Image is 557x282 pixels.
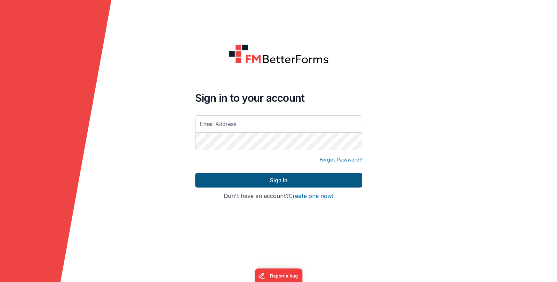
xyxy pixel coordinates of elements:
a: Forgot Password? [320,156,362,163]
input: Email Address [195,115,362,133]
button: Create one now! [289,193,333,199]
h4: Don't have an account? [195,193,362,199]
h4: Sign in to your account [195,92,362,104]
button: Sign In [195,173,362,188]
